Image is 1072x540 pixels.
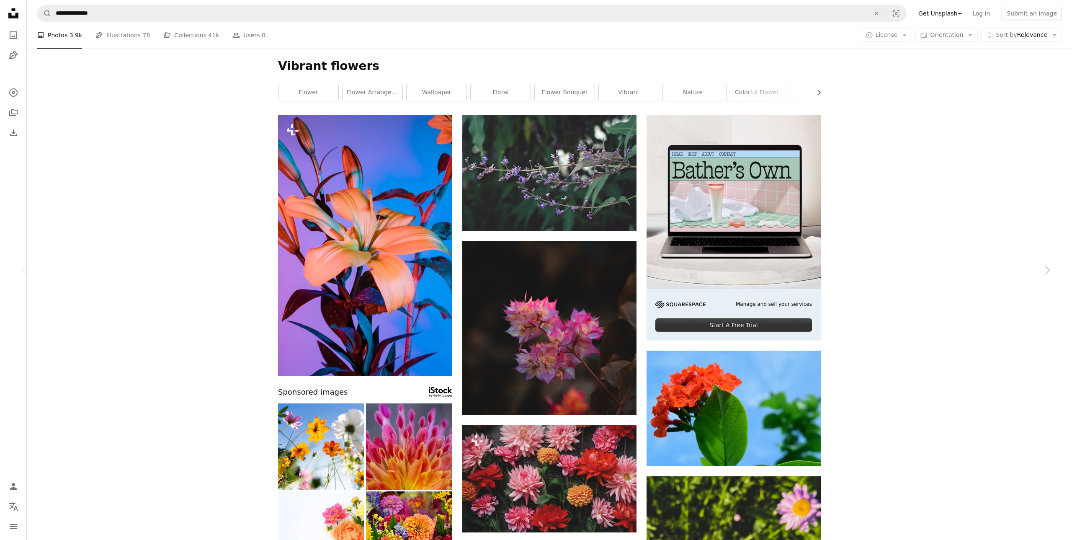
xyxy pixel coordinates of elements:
[471,84,531,101] a: floral
[5,518,22,535] button: Menu
[996,31,1047,39] span: Relevance
[981,28,1062,42] button: Sort byRelevance
[930,31,963,38] span: Orientation
[599,84,659,101] a: vibrant
[647,115,821,289] img: file-1707883121023-8e3502977149image
[37,5,52,21] button: Search Unsplash
[967,7,995,20] a: Log in
[278,84,338,101] a: flower
[163,22,219,49] a: Collections 41k
[278,403,364,490] img: Cosmos blooming in a park
[232,22,265,49] a: Users 0
[5,27,22,44] a: Photos
[876,31,898,38] span: License
[886,5,906,21] button: Visual search
[5,478,22,495] a: Log in / Sign up
[462,324,636,332] a: Pink and white flowers bloom beautifully in the sunlight.
[1002,7,1062,20] button: Submit an image
[143,31,150,40] span: 78
[208,31,219,40] span: 41k
[5,84,22,101] a: Explore
[535,84,595,101] a: flower bouquet
[5,104,22,121] a: Collections
[655,318,812,332] div: Start A Free Trial
[867,5,886,21] button: Clear
[727,84,787,101] a: colorful flower
[5,47,22,64] a: Illustrations
[278,115,452,376] img: a close up of a bouquet of flowers on a blue background
[647,351,821,466] img: red petaled flower
[407,84,466,101] a: wallpaper
[343,84,402,101] a: flower arrangement
[278,59,821,74] h1: Vibrant flowers
[913,7,967,20] a: Get Unsplash+
[1022,230,1072,310] a: Next
[996,31,1017,38] span: Sort by
[736,301,812,308] span: Manage and sell your services
[366,403,452,490] img: close up of a beautiful pink chrysanthemum flower in the garden
[37,5,907,22] form: Find visuals sitewide
[655,301,706,308] img: file-1705255347840-230a6ab5bca9image
[647,404,821,412] a: red petaled flower
[915,28,978,42] button: Orientation
[278,241,452,249] a: a close up of a bouquet of flowers on a blue background
[5,124,22,141] a: Download History
[462,425,636,532] img: Colorful red, pink and orange dahlias flowers composition on rustic wood flat lay. Floral card. B...
[462,169,636,176] a: a branch with purple flowers and green leaves
[462,241,636,415] img: Pink and white flowers bloom beautifully in the sunlight.
[262,31,265,40] span: 0
[647,115,821,341] a: Manage and sell your servicesStart A Free Trial
[5,498,22,515] button: Language
[462,115,636,231] img: a branch with purple flowers and green leaves
[811,84,821,101] button: scroll list to the right
[95,22,150,49] a: Illustrations 78
[791,84,851,101] a: vector
[462,475,636,483] a: Colorful red, pink and orange dahlias flowers composition on rustic wood flat lay. Floral card. B...
[861,28,912,42] button: License
[278,386,348,398] span: Sponsored images
[663,84,723,101] a: nature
